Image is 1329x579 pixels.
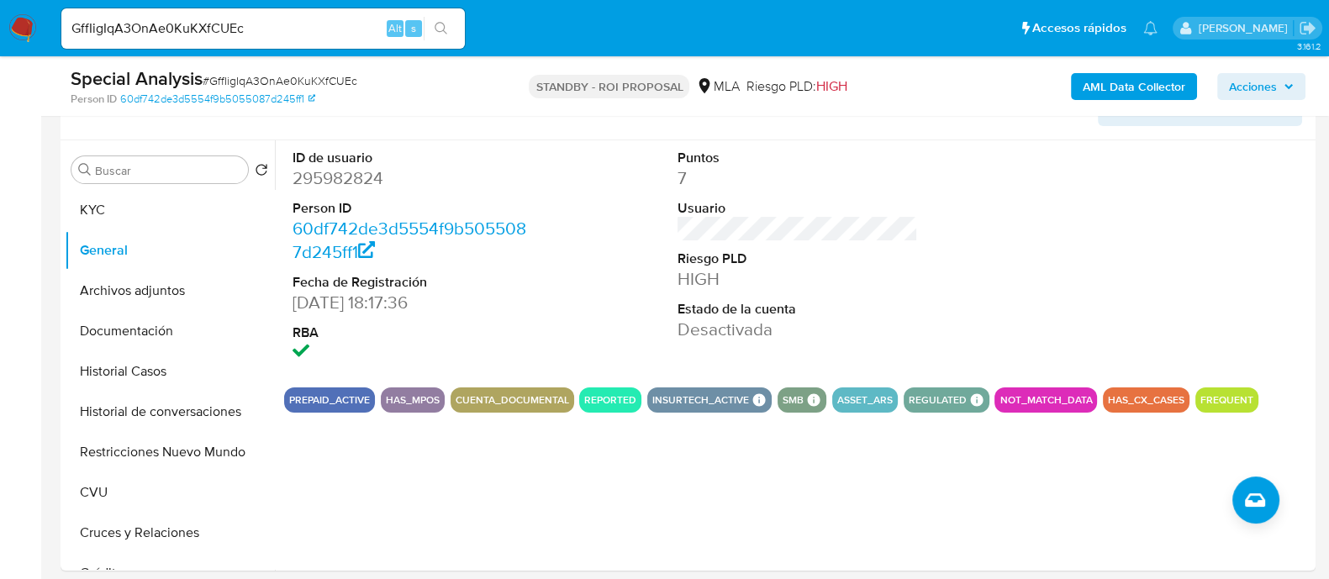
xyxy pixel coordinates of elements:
[61,18,465,39] input: Buscar usuario o caso...
[678,318,918,341] dd: Desactivada
[293,199,533,218] dt: Person ID
[1296,39,1321,53] span: 3.161.2
[255,163,268,182] button: Volver al orden por defecto
[746,77,846,96] span: Riesgo PLD:
[424,17,458,40] button: search-icon
[65,311,275,351] button: Documentación
[120,92,315,107] a: 60df742de3d5554f9b5055087d245ff1
[678,166,918,190] dd: 7
[65,472,275,513] button: CVU
[815,76,846,96] span: HIGH
[293,273,533,292] dt: Fecha de Registración
[678,250,918,268] dt: Riesgo PLD
[65,432,275,472] button: Restricciones Nuevo Mundo
[293,291,533,314] dd: [DATE] 18:17:36
[71,65,203,92] b: Special Analysis
[1198,20,1293,36] p: emmanuel.vitiello@mercadolibre.com
[678,199,918,218] dt: Usuario
[293,166,533,190] dd: 295982824
[1071,73,1197,100] button: AML Data Collector
[678,267,918,291] dd: HIGH
[65,392,275,432] button: Historial de conversaciones
[65,513,275,553] button: Cruces y Relaciones
[65,271,275,311] button: Archivos adjuntos
[78,163,92,176] button: Buscar
[65,190,275,230] button: KYC
[696,77,739,96] div: MLA
[678,300,918,318] dt: Estado de la cuenta
[1299,19,1316,37] a: Salir
[65,230,275,271] button: General
[1143,21,1158,35] a: Notificaciones
[678,149,918,167] dt: Puntos
[293,216,526,264] a: 60df742de3d5554f9b5055087d245ff1
[71,92,117,107] b: Person ID
[529,75,689,98] p: STANDBY - ROI PROPOSAL
[293,324,533,342] dt: RBA
[411,20,416,36] span: s
[1083,73,1185,100] b: AML Data Collector
[65,351,275,392] button: Historial Casos
[95,163,241,178] input: Buscar
[388,20,402,36] span: Alt
[1217,73,1305,100] button: Acciones
[1032,19,1126,37] span: Accesos rápidos
[293,149,533,167] dt: ID de usuario
[1229,73,1277,100] span: Acciones
[203,72,357,89] span: # GffIigIqA3OnAe0KuKXfCUEc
